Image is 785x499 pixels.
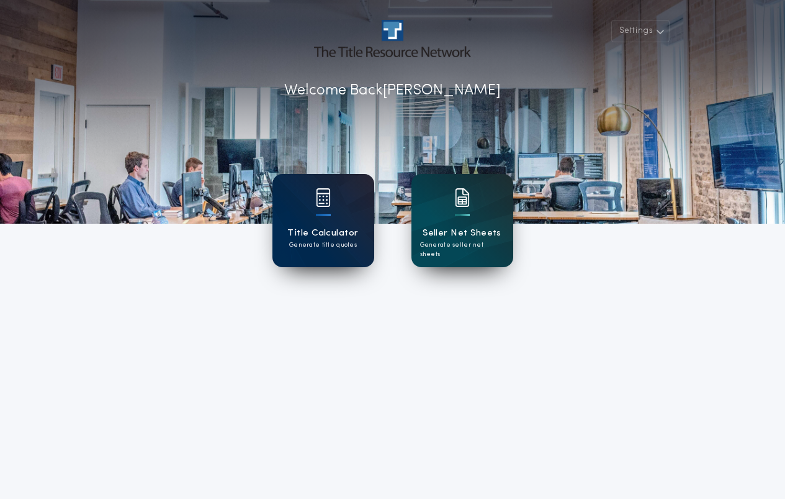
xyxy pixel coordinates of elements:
button: Settings [611,20,670,42]
a: card iconTitle CalculatorGenerate title quotes [272,174,374,267]
p: Welcome Back [PERSON_NAME] [284,80,501,102]
img: card icon [316,188,331,207]
p: Generate title quotes [289,240,357,250]
h1: Seller Net Sheets [423,226,501,240]
h1: Title Calculator [287,226,358,240]
img: card icon [455,188,470,207]
img: account-logo [314,20,470,57]
p: Generate seller net sheets [420,240,505,259]
a: card iconSeller Net SheetsGenerate seller net sheets [411,174,513,267]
